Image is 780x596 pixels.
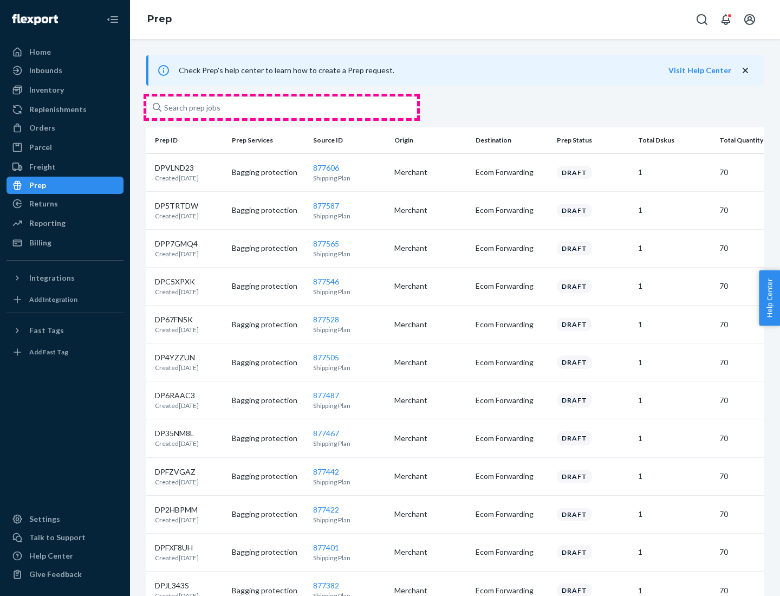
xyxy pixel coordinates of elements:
[29,295,77,304] div: Add Integration
[6,234,123,251] a: Billing
[638,357,711,368] p: 1
[29,218,66,229] div: Reporting
[155,238,199,249] p: DPP7GMQ4
[476,509,548,520] p: Ecom Forwarding
[146,127,227,153] th: Prep ID
[691,9,713,30] button: Open Search Box
[155,553,199,562] p: Created [DATE]
[155,173,199,183] p: Created [DATE]
[638,471,711,482] p: 1
[29,142,52,153] div: Parcel
[232,585,304,596] p: Bagging protection
[394,509,467,520] p: Merchant
[232,281,304,291] p: Bagging protection
[394,433,467,444] p: Merchant
[155,401,199,410] p: Created [DATE]
[155,363,199,372] p: Created [DATE]
[557,242,592,255] div: Draft
[155,200,199,211] p: DP5TRTDW
[6,158,123,176] a: Freight
[6,43,123,61] a: Home
[476,167,548,178] p: Ecom Forwarding
[476,281,548,291] p: Ecom Forwarding
[394,167,467,178] p: Merchant
[12,14,58,25] img: Flexport logo
[155,515,199,524] p: Created [DATE]
[313,543,339,552] a: 877401
[557,470,592,483] div: Draft
[227,127,309,153] th: Prep Services
[638,205,711,216] p: 1
[394,395,467,406] p: Merchant
[638,585,711,596] p: 1
[638,547,711,558] p: 1
[476,547,548,558] p: Ecom Forwarding
[6,322,123,339] button: Fast Tags
[155,580,199,591] p: DPJL343S
[6,566,123,583] button: Give Feedback
[6,547,123,565] a: Help Center
[155,352,199,363] p: DP4YZZUN
[557,166,592,179] div: Draft
[6,119,123,137] a: Orders
[6,529,123,546] a: Talk to Support
[715,9,737,30] button: Open notifications
[313,325,386,334] p: Shipping Plan
[557,355,592,369] div: Draft
[146,96,417,118] input: Search prep jobs
[232,319,304,330] p: Bagging protection
[476,319,548,330] p: Ecom Forwarding
[155,504,199,515] p: DP2HBPMM
[668,65,731,76] button: Visit Help Center
[29,532,86,543] div: Talk to Support
[313,581,339,590] a: 877382
[6,510,123,528] a: Settings
[232,167,304,178] p: Bagging protection
[394,585,467,596] p: Merchant
[476,433,548,444] p: Ecom Forwarding
[394,205,467,216] p: Merchant
[6,215,123,232] a: Reporting
[557,393,592,407] div: Draft
[394,319,467,330] p: Merchant
[638,433,711,444] p: 1
[313,249,386,258] p: Shipping Plan
[638,395,711,406] p: 1
[476,585,548,596] p: Ecom Forwarding
[155,276,199,287] p: DPC5XPXK
[155,467,199,477] p: DPFZVGAZ
[313,391,339,400] a: 877487
[557,431,592,445] div: Draft
[6,344,123,361] a: Add Fast Tag
[232,471,304,482] p: Bagging protection
[232,205,304,216] p: Bagging protection
[232,547,304,558] p: Bagging protection
[29,569,82,580] div: Give Feedback
[313,315,339,324] a: 877528
[313,201,339,210] a: 877587
[155,439,199,448] p: Created [DATE]
[6,101,123,118] a: Replenishments
[739,9,760,30] button: Open account menu
[476,243,548,254] p: Ecom Forwarding
[29,122,55,133] div: Orders
[557,546,592,559] div: Draft
[313,277,339,286] a: 877546
[313,477,386,487] p: Shipping Plan
[155,428,199,439] p: DP35NM8L
[313,173,386,183] p: Shipping Plan
[29,325,64,336] div: Fast Tags
[313,505,339,514] a: 877422
[29,180,46,191] div: Prep
[179,66,394,75] span: Check Prep's help center to learn how to create a Prep request.
[147,13,172,25] a: Prep
[557,204,592,217] div: Draft
[102,9,123,30] button: Close Navigation
[313,553,386,562] p: Shipping Plan
[313,439,386,448] p: Shipping Plan
[6,139,123,156] a: Parcel
[313,401,386,410] p: Shipping Plan
[29,273,75,283] div: Integrations
[155,211,199,221] p: Created [DATE]
[394,243,467,254] p: Merchant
